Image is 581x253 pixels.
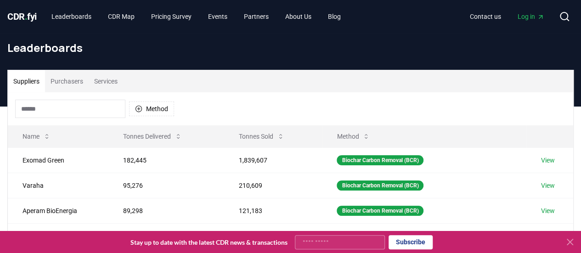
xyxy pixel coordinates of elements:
div: Biochar Carbon Removal (BCR) [337,206,423,216]
a: View [541,181,555,190]
h1: Leaderboards [7,40,574,55]
td: 95,276 [108,173,224,198]
nav: Main [463,8,552,25]
td: 57,840 [108,223,224,248]
button: Suppliers [8,70,45,92]
td: 1,839,607 [224,147,322,173]
a: About Us [278,8,319,25]
td: 89,298 [108,198,224,223]
td: 57,848 [224,223,322,248]
button: Purchasers [45,70,89,92]
a: Log in [510,8,552,25]
a: Partners [237,8,276,25]
span: CDR fyi [7,11,37,22]
a: Contact us [463,8,508,25]
a: Events [201,8,235,25]
a: Blog [321,8,348,25]
nav: Main [44,8,348,25]
td: Wakefield Biochar [8,223,108,248]
td: 182,445 [108,147,224,173]
span: Log in [518,12,544,21]
td: 121,183 [224,198,322,223]
button: Name [15,127,58,146]
span: . [25,11,28,22]
button: Method [129,101,174,116]
a: CDR Map [101,8,142,25]
td: Varaha [8,173,108,198]
a: Pricing Survey [144,8,199,25]
td: 210,609 [224,173,322,198]
a: CDR.fyi [7,10,37,23]
a: View [541,156,555,165]
td: Exomad Green [8,147,108,173]
button: Method [329,127,377,146]
button: Services [89,70,123,92]
td: Aperam BioEnergia [8,198,108,223]
a: Leaderboards [44,8,99,25]
div: Biochar Carbon Removal (BCR) [337,155,423,165]
button: Tonnes Sold [231,127,292,146]
div: Biochar Carbon Removal (BCR) [337,180,423,191]
a: View [541,206,555,215]
button: Tonnes Delivered [116,127,189,146]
